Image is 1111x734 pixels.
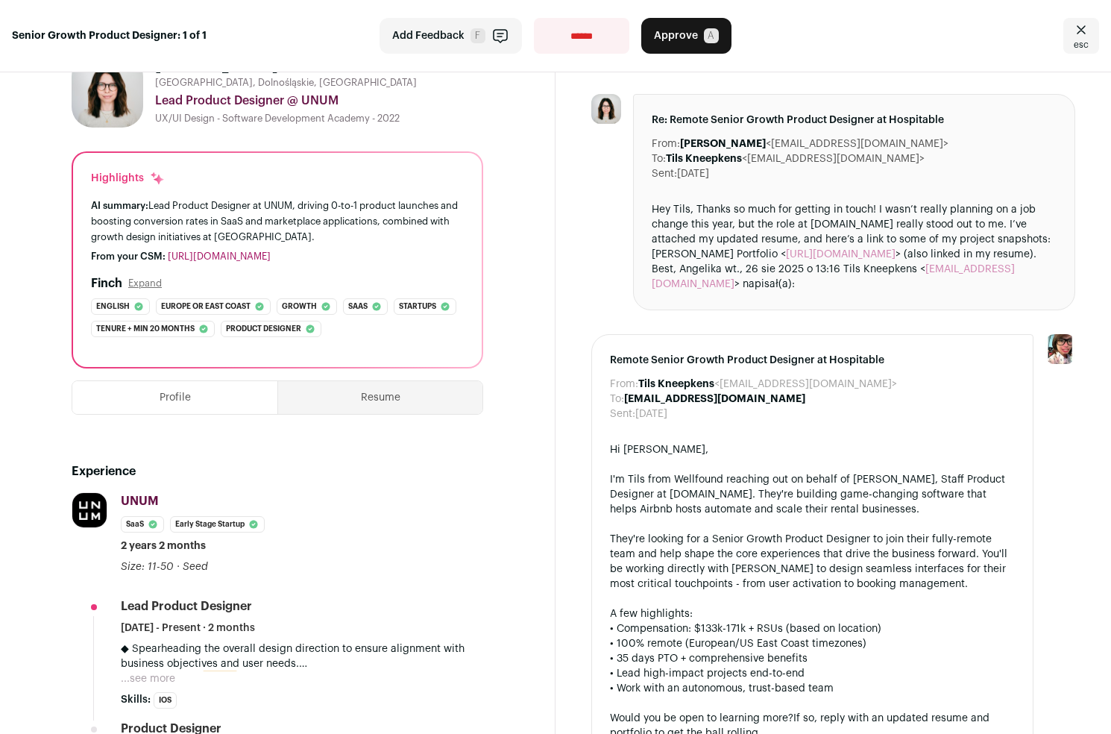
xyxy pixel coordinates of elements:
[121,495,159,507] span: UNUM
[704,28,719,43] span: A
[610,442,1015,457] div: Hi [PERSON_NAME],
[91,251,166,261] span: From your CSM:
[610,353,1015,368] span: Remote Senior Growth Product Designer at Hospitable
[12,28,207,43] strong: Senior Growth Product Designer: 1 of 1
[161,299,251,314] span: Europe or east coast
[91,201,148,210] span: AI summary:
[652,113,1057,128] span: Re: Remote Senior Growth Product Designer at Hospitable
[610,651,1015,666] div: • 35 days PTO + comprehensive benefits
[121,671,175,686] button: ...see more
[610,636,1015,651] div: • 100% remote (European/US East Coast timezones)
[121,621,255,636] span: [DATE] - Present · 2 months
[155,113,483,125] div: UX/UI Design - Software Development Academy - 2022
[680,137,948,151] dd: <[EMAIL_ADDRESS][DOMAIN_NAME]>
[786,249,896,260] a: [URL][DOMAIN_NAME]
[282,299,317,314] span: Growth
[638,379,714,389] b: Tils Kneepkens
[96,321,195,336] span: Tenure + min 20 months
[677,166,709,181] dd: [DATE]
[666,154,742,164] b: Tils Kneepkens
[610,377,638,392] dt: From:
[226,321,301,336] span: Product designer
[610,407,635,421] dt: Sent:
[121,516,164,533] li: SaaS
[72,56,143,128] img: 5e2d372e26fa799440f418f1976ec81f13c1cfc3b9d4854fee4337e065329b81.jpg
[72,381,277,414] button: Profile
[1045,334,1075,364] img: 14759586-medium_jpg
[610,392,624,407] dt: To:
[121,642,483,671] p: ◆ Spearheading the overall design direction to ensure alignment with business objectives and user...
[121,598,252,615] div: Lead Product Designer
[155,77,417,89] span: [GEOGRAPHIC_DATA], Dolnośląskie, [GEOGRAPHIC_DATA]
[183,562,208,572] span: Seed
[610,472,1015,517] div: I'm Tils from Wellfound reaching out on behalf of [PERSON_NAME], Staff Product Designer at [DOMAI...
[72,493,107,527] img: 9d188040ead3385c40fdcc7402dc0994107252f129d6cba46d183c139966c615
[1063,18,1099,54] a: Close
[128,277,162,289] button: Expand
[278,381,482,414] button: Resume
[638,377,897,392] dd: <[EMAIL_ADDRESS][DOMAIN_NAME]>
[91,198,464,245] div: Lead Product Designer at UNUM, driving 0-to-1 product launches and boosting conversion rates in S...
[610,606,1015,621] div: A few highlights:
[203,671,237,687] mark: growth
[91,171,165,186] div: Highlights
[652,202,1057,292] div: Hey Tils, Thanks so much for getting in touch! I wasn’t really planning on a job change this year...
[96,299,130,314] span: English
[666,151,925,166] dd: <[EMAIL_ADDRESS][DOMAIN_NAME]>
[399,299,436,314] span: Startups
[610,681,1015,696] div: • Work with an autonomous, trust-based team
[641,18,731,54] button: Approve A
[652,166,677,181] dt: Sent:
[168,251,271,261] a: [URL][DOMAIN_NAME]
[177,559,180,574] span: ·
[380,18,522,54] button: Add Feedback F
[635,407,667,421] dd: [DATE]
[610,532,1015,592] div: They're looking for a Senior Growth Product Designer to join their fully-remote team and help sha...
[121,562,174,572] span: Size: 11-50
[610,666,1015,681] div: • Lead high-impact projects end-to-end
[392,28,465,43] span: Add Feedback
[91,275,122,292] h2: Finch
[610,621,1015,636] div: • Compensation: $133k-171k + RSUs (based on location)
[652,151,666,166] dt: To:
[121,539,206,553] span: 2 years 2 months
[624,394,805,404] b: [EMAIL_ADDRESS][DOMAIN_NAME]
[154,692,177,709] li: iOS
[591,94,621,124] img: 5e2d372e26fa799440f418f1976ec81f13c1cfc3b9d4854fee4337e065329b81.jpg
[470,28,485,43] span: F
[680,139,766,149] b: [PERSON_NAME]
[348,299,368,314] span: Saas
[155,92,483,110] div: Lead Product Designer @ UNUM
[121,692,151,707] span: Skills:
[654,28,698,43] span: Approve
[1074,39,1089,51] span: esc
[170,516,265,533] li: Early Stage Startup
[72,462,483,480] h2: Experience
[652,137,680,151] dt: From:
